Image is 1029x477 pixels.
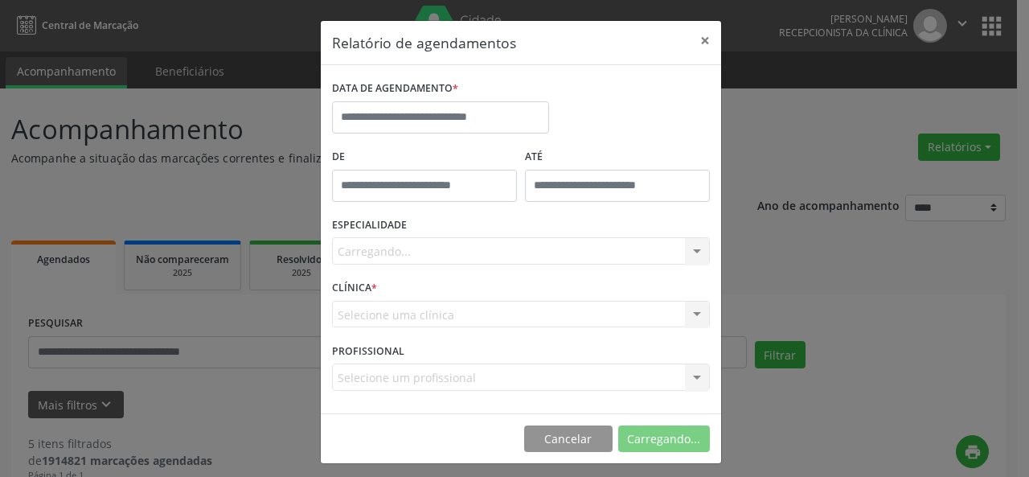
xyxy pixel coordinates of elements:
label: PROFISSIONAL [332,339,404,364]
label: De [332,145,517,170]
h5: Relatório de agendamentos [332,32,516,53]
label: ESPECIALIDADE [332,213,407,238]
button: Carregando... [618,426,710,453]
label: CLÍNICA [332,276,377,301]
button: Cancelar [524,426,613,453]
button: Close [689,21,721,60]
label: DATA DE AGENDAMENTO [332,76,458,101]
label: ATÉ [525,145,710,170]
